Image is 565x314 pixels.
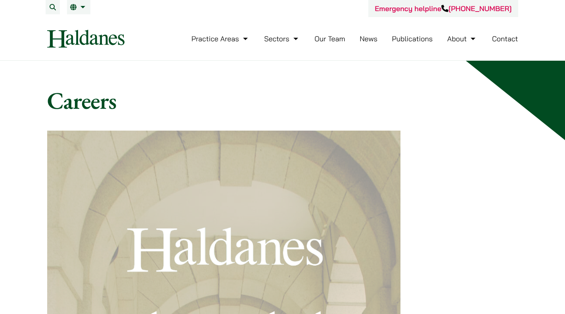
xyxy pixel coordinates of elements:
a: Contact [492,34,518,43]
a: Sectors [264,34,300,43]
a: Practice Areas [192,34,250,43]
a: About [447,34,477,43]
img: Logo of Haldanes [47,30,124,48]
a: Emergency helpline[PHONE_NUMBER] [375,4,511,13]
a: EN [70,4,87,10]
a: Our Team [314,34,345,43]
a: Publications [392,34,433,43]
a: News [360,34,377,43]
h1: Careers [47,86,518,115]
